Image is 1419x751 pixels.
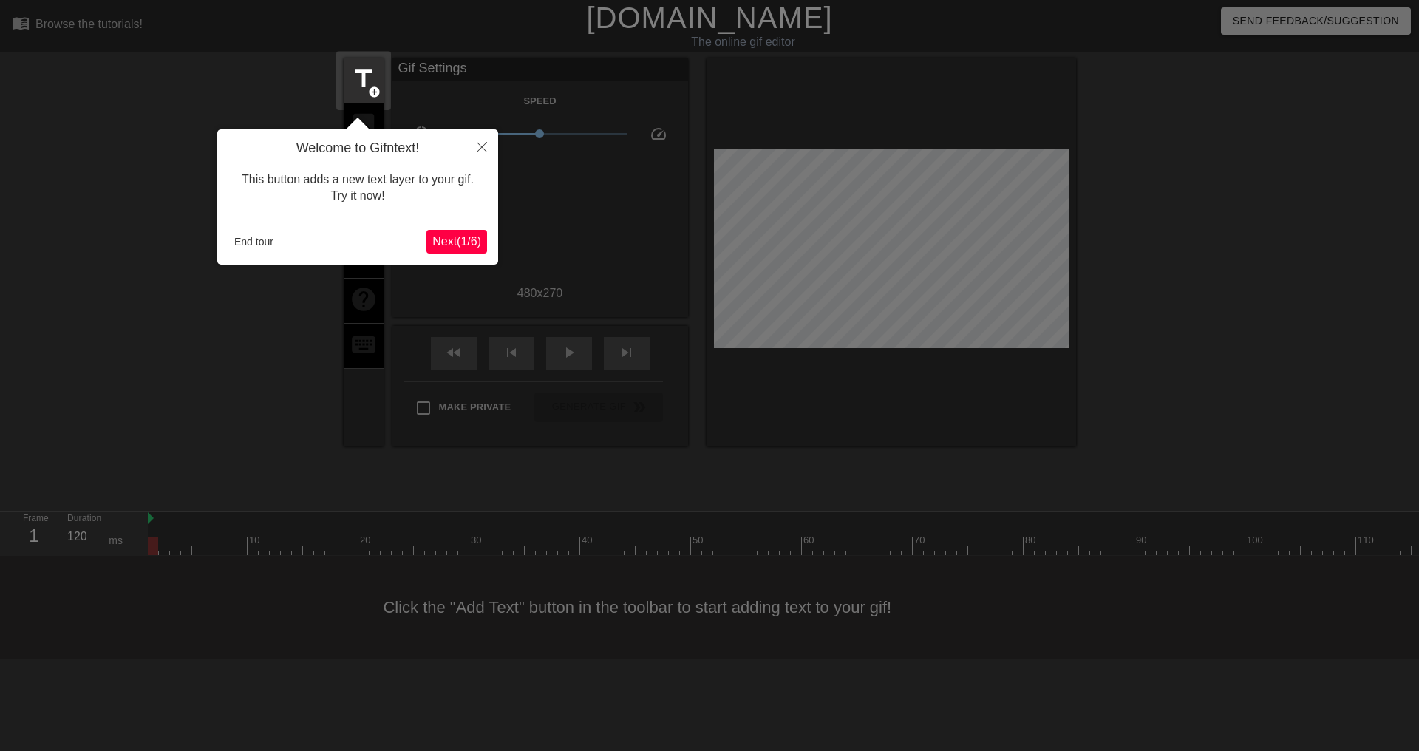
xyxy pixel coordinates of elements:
[432,235,481,248] span: Next ( 1 / 6 )
[228,231,279,253] button: End tour
[228,157,487,220] div: This button adds a new text layer to your gif. Try it now!
[466,129,498,163] button: Close
[228,140,487,157] h4: Welcome to Gifntext!
[426,230,487,254] button: Next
